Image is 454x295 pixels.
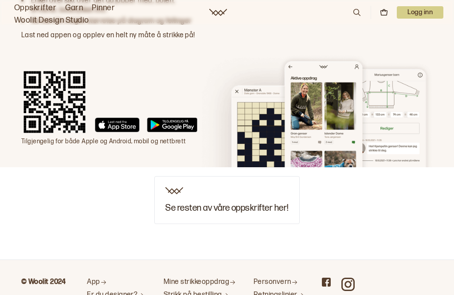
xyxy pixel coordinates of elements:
button: User dropdown [397,6,443,19]
p: Tilgjengelig for både Apple og Android, mobil og nettbrett [21,137,197,146]
a: App Store [95,118,140,135]
b: © Woolit 2024 [21,278,66,286]
a: Google Play [147,118,197,135]
a: App [87,278,146,287]
a: Garn [65,2,83,14]
a: Personvern [254,278,304,287]
a: Mine strikkeoppdrag [164,278,236,287]
img: App Store [95,118,140,133]
a: Woolit on Facebook [322,278,331,287]
p: Logg inn [397,6,443,19]
a: Woolit [209,9,227,16]
a: Pinner [92,2,115,14]
h3: Se resten av våre oppskrifter her! [165,203,288,213]
a: Woolit Design Studio [14,14,89,27]
img: Google Play [147,118,197,133]
a: Woolit on Instagram [341,278,355,291]
img: Woolit App [197,53,433,168]
p: Last ned appen og opplev en helt ny måte å strikke på! [21,31,197,40]
a: Oppskrifter [14,2,56,14]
